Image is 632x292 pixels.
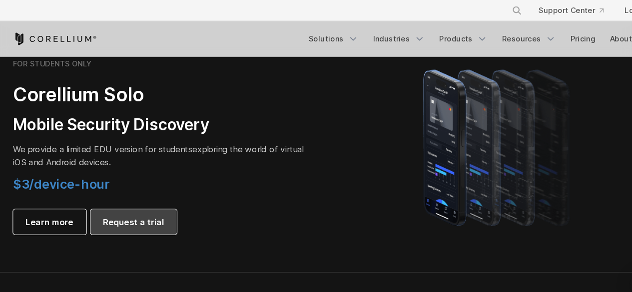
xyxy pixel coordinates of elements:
[12,137,183,147] span: We provide a limited EDU version for students
[482,1,500,19] button: Search
[12,109,292,128] h3: Mobile Security Discovery
[98,205,156,217] span: Request a trial
[536,28,571,46] a: Pricing
[12,136,292,160] p: exploring the world of virtual iOS and Android devices.
[598,258,622,282] div: Open Intercom Messenger
[86,199,168,223] a: Request a trial
[348,28,409,46] a: Industries
[24,205,70,217] span: Learn more
[287,28,346,46] a: Solutions
[12,56,87,65] h6: FOR STUDENTS ONLY
[12,31,92,43] a: Corellium Home
[474,1,620,19] div: Navigation Menu
[12,168,104,182] span: $3/device-hour
[573,28,620,46] a: About
[12,79,292,101] h2: Corellium Solo
[471,28,534,46] a: Resources
[504,1,581,19] a: Support Center
[411,28,469,46] a: Products
[585,1,620,19] a: Login
[382,52,564,227] img: A lineup of four iPhone models becoming more gradient and blurred
[12,199,82,223] a: Learn more
[287,28,620,46] div: Navigation Menu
